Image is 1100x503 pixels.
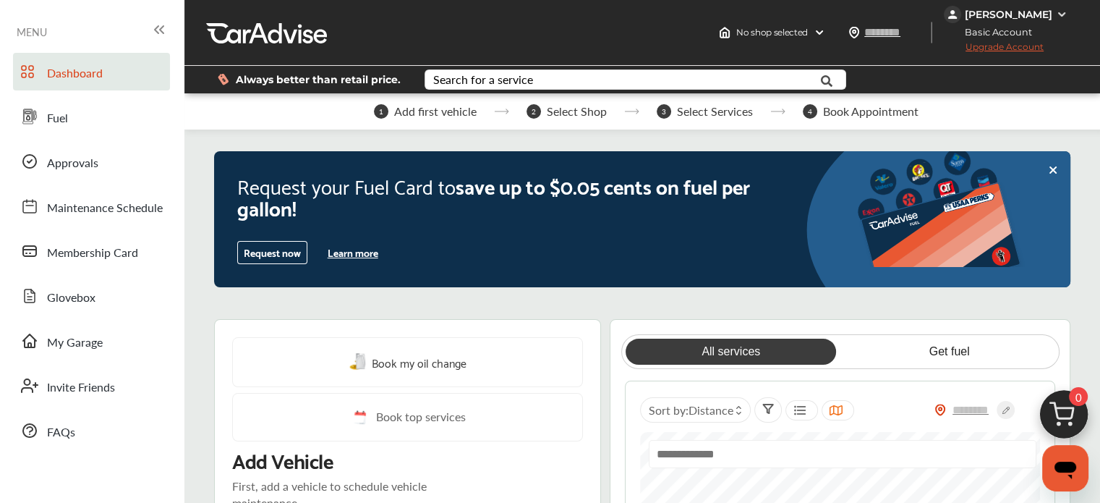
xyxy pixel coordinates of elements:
span: FAQs [47,423,75,442]
span: Glovebox [47,289,95,308]
span: Distance [688,402,733,418]
span: Maintenance Schedule [47,199,163,218]
a: Membership Card [13,232,170,270]
span: Membership Card [47,244,138,263]
img: WGsFRI8htEPBVLJbROoPRyZpYNWhNONpIPPETTm6eUC0GeLEiAAAAAElFTkSuQmCC [1056,9,1067,20]
img: header-home-logo.8d720a4f.svg [719,27,730,38]
span: Sort by : [648,402,733,418]
span: 3 [657,104,671,119]
img: stepper-arrow.e24c07c6.svg [624,109,639,114]
a: Dashboard [13,53,170,90]
div: Search for a service [433,74,533,85]
span: Book my oil change [372,352,466,372]
a: Maintenance Schedule [13,187,170,225]
span: 2 [526,104,541,119]
img: header-divider.bc55588e.svg [931,22,932,43]
a: Invite Friends [13,367,170,405]
p: Add Vehicle [232,447,333,472]
a: My Garage [13,322,170,360]
img: stepper-arrow.e24c07c6.svg [494,109,509,114]
img: oil-change.e5047c97.svg [349,353,368,371]
img: cal_icon.0803b883.svg [350,408,369,426]
a: Get fuel [844,339,1054,365]
span: Invite Friends [47,379,115,397]
span: My Garage [47,334,103,352]
img: stepper-arrow.e24c07c6.svg [770,109,785,114]
a: Book my oil change [349,352,466,372]
a: FAQs [13,412,170,449]
span: Request your Fuel Card to [237,168,456,203]
div: [PERSON_NAME] [965,8,1052,21]
img: location_vector_orange.38f05af8.svg [934,404,946,416]
span: Book top services [376,408,466,426]
span: Upgrade Account [944,41,1044,59]
a: Glovebox [13,277,170,315]
button: Request now [237,241,307,264]
img: cart_icon.3d0951e8.svg [1029,384,1099,453]
span: Fuel [47,109,68,128]
iframe: Button to launch messaging window [1042,445,1088,491]
span: Add first vehicle [394,105,477,118]
img: header-down-arrow.9dd2ce7d.svg [814,27,825,38]
span: MENU [17,26,47,38]
img: dollor_label_vector.a70140d1.svg [218,73,229,85]
span: 1 [374,104,388,119]
span: No shop selected [736,27,808,38]
span: Book Appointment [823,105,918,118]
img: location_vector.a44bc228.svg [848,27,860,38]
a: Approvals [13,143,170,180]
img: jVpblrzwTbfkPYzPPzSLxeg0AAAAASUVORK5CYII= [944,6,961,23]
a: Fuel [13,98,170,135]
span: save up to $0.05 cents on fuel per gallon! [237,168,750,224]
span: Approvals [47,154,98,173]
span: Basic Account [945,25,1043,40]
a: All services [626,339,836,365]
span: 4 [803,104,817,119]
a: Book top services [232,393,583,441]
span: Select Services [677,105,753,118]
span: Dashboard [47,64,103,83]
span: Always better than retail price. [236,75,401,85]
span: Select Shop [547,105,607,118]
span: 0 [1069,387,1088,406]
button: Learn more [322,242,384,263]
